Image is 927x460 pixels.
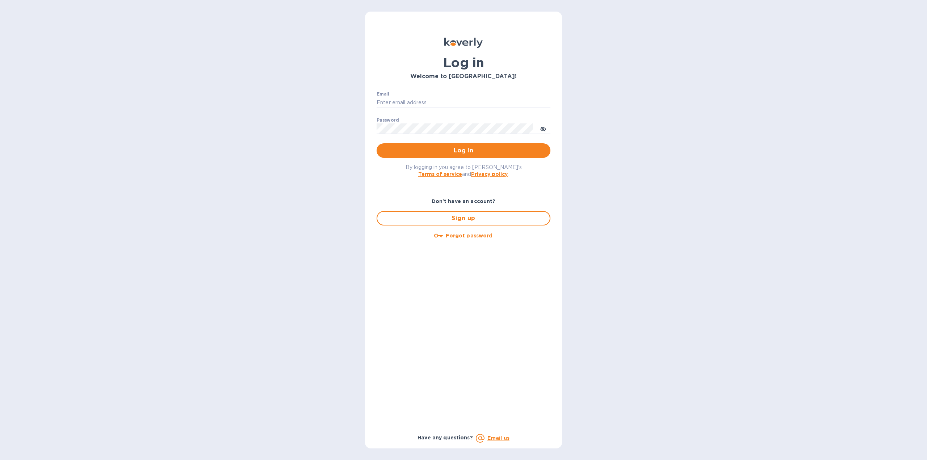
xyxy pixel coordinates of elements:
label: Password [377,118,399,122]
a: Privacy policy [471,171,508,177]
img: Koverly [444,38,483,48]
b: Have any questions? [418,435,473,440]
b: Don't have an account? [432,198,496,204]
button: Log in [377,143,550,158]
span: By logging in you agree to [PERSON_NAME]'s and . [406,164,522,177]
span: Log in [382,146,545,155]
u: Forgot password [446,233,492,239]
button: toggle password visibility [536,121,550,136]
h1: Log in [377,55,550,70]
span: Sign up [383,214,544,223]
a: Email us [487,435,509,441]
a: Terms of service [418,171,462,177]
label: Email [377,92,389,96]
h3: Welcome to [GEOGRAPHIC_DATA]! [377,73,550,80]
button: Sign up [377,211,550,225]
input: Enter email address [377,97,550,108]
